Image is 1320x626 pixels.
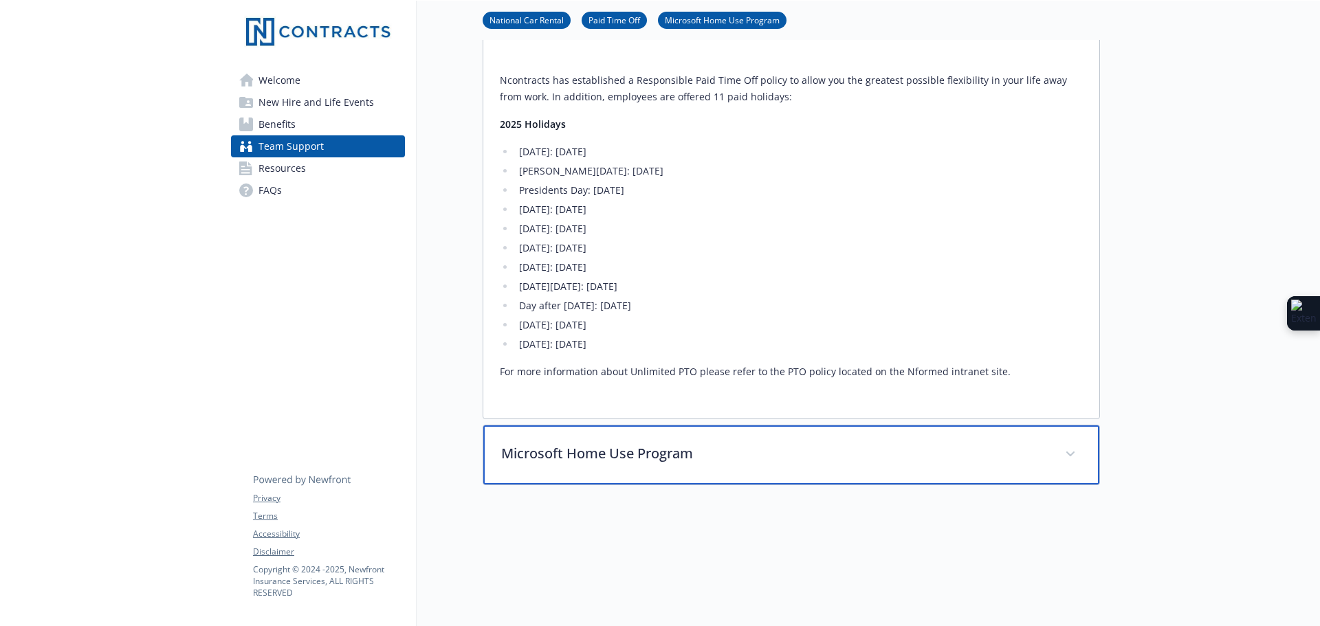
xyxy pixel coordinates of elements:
[258,91,374,113] span: New Hire and Life Events
[253,528,404,540] a: Accessibility
[658,13,786,26] a: Microsoft Home Use Program
[253,510,404,522] a: Terms
[483,61,1099,418] div: Paid Time Off
[253,546,404,558] a: Disclaimer
[231,91,405,113] a: New Hire and Life Events
[231,179,405,201] a: FAQs
[515,144,1083,160] li: [DATE]: [DATE]
[500,72,1083,105] p: Ncontracts has established a Responsible Paid Time Off policy to allow you the greatest possible ...
[515,317,1083,333] li: [DATE]: [DATE]
[483,425,1099,484] div: Microsoft Home Use Program
[500,118,566,131] strong: 2025 Holidays
[515,278,1083,295] li: [DATE][DATE]: [DATE]
[253,492,404,504] a: Privacy
[501,443,1048,464] p: Microsoft Home Use Program
[258,135,324,157] span: Team Support
[258,69,300,91] span: Welcome
[1291,300,1316,327] img: Extension Icon
[515,240,1083,256] li: [DATE]: [DATE]
[515,182,1083,199] li: Presidents Day: [DATE]
[231,157,405,179] a: Resources
[258,157,306,179] span: Resources
[231,113,405,135] a: Benefits
[231,135,405,157] a: Team Support
[515,221,1083,237] li: [DATE]: [DATE]
[515,201,1083,218] li: [DATE]: [DATE]
[253,563,404,599] p: Copyright © 2024 - 2025 , Newfront Insurance Services, ALL RIGHTS RESERVED
[515,336,1083,353] li: [DATE]: [DATE]
[258,179,282,201] span: FAQs
[258,113,296,135] span: Benefits
[483,13,571,26] a: National Car Rental
[515,298,1083,314] li: Day after [DATE]: [DATE]
[231,69,405,91] a: Welcome
[515,259,1083,276] li: [DATE]: [DATE]
[515,163,1083,179] li: [PERSON_NAME][DATE]: [DATE]
[500,364,1083,380] p: For more information about Unlimited PTO please refer to the PTO policy located on the Nformed in...
[582,13,647,26] a: Paid Time Off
